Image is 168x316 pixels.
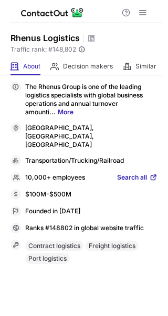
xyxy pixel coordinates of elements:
p: 10,000+ employees [25,173,85,183]
img: ContactOut v5.3.10 [21,6,84,19]
div: Founded in [DATE] [25,207,157,216]
span: Traffic rank: # 148,802 [10,46,76,53]
h1: Rhenus Logistics [10,32,80,44]
span: Decision makers [63,62,113,71]
div: Freight logistics [86,241,139,251]
a: Search all [117,173,157,183]
div: [GEOGRAPHIC_DATA], [GEOGRAPHIC_DATA], [GEOGRAPHIC_DATA] [25,124,157,149]
div: Transportation/Trucking/Railroad [25,156,157,166]
div: Ranks #148802 in global website traffic [25,224,157,233]
span: Similar [135,62,156,71]
span: About [23,62,40,71]
p: The Rhenus Group is one of the leading logistics specialists with global business operations and ... [25,83,157,116]
div: $100M-$500M [25,190,157,200]
a: More [58,108,73,116]
div: Contract logistics [25,241,83,251]
span: Search all [117,173,147,183]
div: Port logistics [25,253,70,264]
